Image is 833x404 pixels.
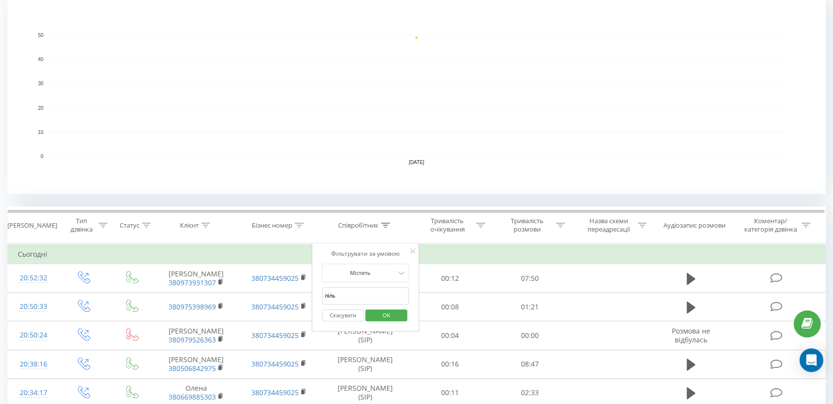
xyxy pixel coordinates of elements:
td: 00:04 [410,321,490,350]
a: 380734459025 [251,388,299,397]
div: Аудіозапис розмови [663,221,726,230]
div: 20:50:24 [18,326,49,345]
div: Фільтрувати за умовою [322,249,409,259]
a: 380734459025 [251,359,299,369]
div: Тип дзвінка [68,217,96,234]
a: 380669885303 [169,392,216,402]
div: Open Intercom Messenger [799,348,823,372]
text: 20 [38,105,44,111]
div: 20:50:33 [18,297,49,316]
div: Клієнт [180,221,199,230]
a: 380973931307 [169,278,216,287]
div: Статус [120,221,139,230]
td: 01:21 [490,293,570,321]
td: [PERSON_NAME] [155,264,238,293]
a: 380975398969 [169,302,216,311]
a: 380734459025 [251,331,299,340]
a: 380734459025 [251,273,299,283]
div: Співробітник [338,221,379,230]
text: [DATE] [409,160,424,165]
td: Сьогодні [8,244,826,264]
td: 00:00 [490,321,570,350]
td: [PERSON_NAME] [155,321,238,350]
div: Тривалість розмови [501,217,554,234]
div: [PERSON_NAME] [7,221,57,230]
td: 07:50 [490,264,570,293]
text: 10 [38,130,44,135]
div: 20:38:16 [18,355,49,374]
text: 30 [38,81,44,87]
div: 20:52:32 [18,269,49,288]
input: Введіть значення [322,287,409,304]
div: Бізнес номер [252,221,292,230]
span: Розмова не відбулась [672,326,710,344]
td: 00:16 [410,350,490,378]
div: Назва схеми переадресації [583,217,635,234]
td: [PERSON_NAME] (SIP) [320,350,410,378]
td: 08:47 [490,350,570,378]
button: OK [365,309,407,322]
span: OK [373,307,400,323]
div: Коментар/категорія дзвінка [741,217,799,234]
div: 20:34:17 [18,383,49,403]
text: 40 [38,57,44,62]
text: 0 [40,154,43,159]
a: 380506842975 [169,364,216,373]
text: 50 [38,33,44,38]
div: Тривалість очікування [421,217,474,234]
a: 380979526363 [169,335,216,344]
td: 00:12 [410,264,490,293]
td: [PERSON_NAME] [155,350,238,378]
a: 380734459025 [251,302,299,311]
td: [PERSON_NAME] (SIP) [320,321,410,350]
button: Скасувати [322,309,364,322]
td: 00:08 [410,293,490,321]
